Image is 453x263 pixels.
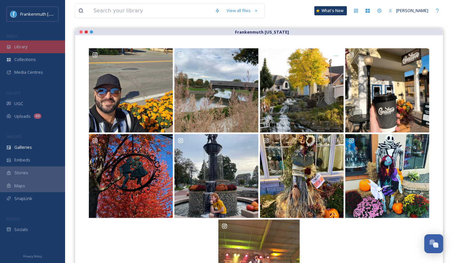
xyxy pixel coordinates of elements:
a: Privacy Policy [23,252,42,260]
button: Open Chat [424,234,443,253]
a: Opens media popup. Media description: Creation Coffee (formerly known as Harvest Coffeehouse) in ... [345,48,430,132]
span: [PERSON_NAME] [396,8,428,13]
span: Collections [14,56,36,63]
span: Socials [14,226,28,233]
span: SnapLink [14,195,32,202]
a: Opens media popup. Media description: These two kids are so amazing! They make me laugh and tug a... [173,134,259,218]
span: Frankenmuth [US_STATE] [20,11,69,17]
a: Opens media popup. Media description: The fall never fails to make me fall in love with Michigan ... [88,134,174,218]
span: UGC [14,101,23,107]
a: What's New [314,6,347,15]
img: Social%20Media%20PFP%202025.jpg [10,11,17,17]
a: View all files [223,4,261,17]
span: SOCIALS [7,216,20,221]
span: MEDIA [7,34,18,39]
span: Media Centres [14,69,43,75]
span: Maps [14,183,25,189]
strong: Frankenmuth [US_STATE] [235,29,289,35]
span: Galleries [14,144,32,150]
a: Opens media popup. Media description: Tunnel bridge #bridge #river #frankenmuth #frankenmuth #mic... [173,48,259,132]
a: Opens media popup. Media description: Saw this awesome display at the #riverplaceshops in #franke... [345,134,430,218]
span: COLLECT [7,90,21,95]
a: Opens media popup. Media description: thestevemurrayphoto-18075877219815452.jpeg. [259,48,345,132]
a: Opens media popup. Media description: eddyvarvin-18527758759043830.jpeg. [88,48,174,132]
span: Uploads [14,113,31,119]
span: Stories [14,170,28,176]
span: Privacy Policy [23,254,42,258]
div: 40 [34,114,41,119]
a: Opens media popup. Media description: ‘Muth dump 🍂🍁🍃 • • • #frankenmuth #frankenmuthmichigan #aut... [259,134,345,218]
input: Search your library [90,4,212,18]
span: Library [14,44,27,50]
span: WIDGETS [7,134,21,139]
a: [PERSON_NAME] [385,4,432,17]
span: Embeds [14,157,30,163]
